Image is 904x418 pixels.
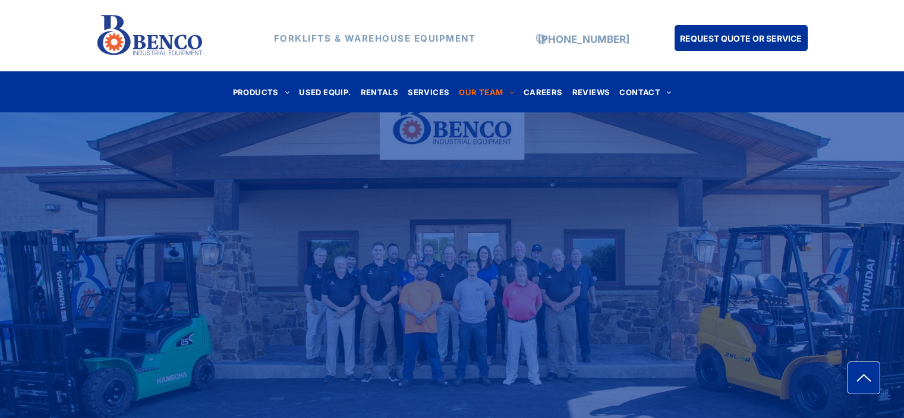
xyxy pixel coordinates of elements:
a: CONTACT [615,84,676,100]
a: OUR TEAM [454,84,519,100]
a: USED EQUIP. [294,84,355,100]
a: RENTALS [356,84,404,100]
a: PRODUCTS [228,84,295,100]
a: CAREERS [519,84,568,100]
strong: FORKLIFTS & WAREHOUSE EQUIPMENT [274,33,476,44]
a: [PHONE_NUMBER] [538,33,629,45]
a: REQUEST QUOTE OR SERVICE [675,25,808,51]
span: REQUEST QUOTE OR SERVICE [680,27,802,49]
a: REVIEWS [568,84,615,100]
a: SERVICES [403,84,454,100]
